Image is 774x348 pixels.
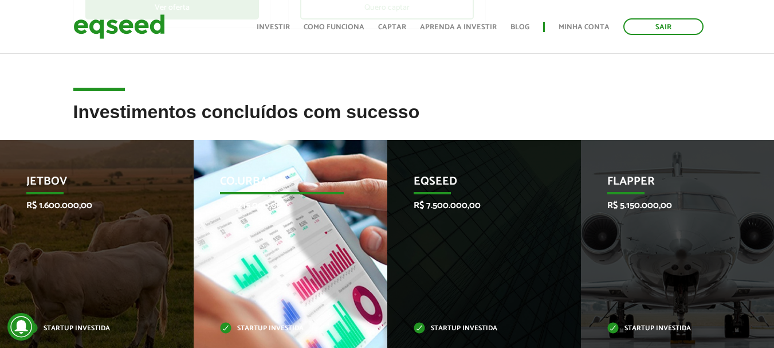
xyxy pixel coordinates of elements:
[607,200,731,211] p: R$ 5.150.000,00
[220,200,344,211] p: R$ 1.215.000,00
[304,24,364,31] a: Como funciona
[257,24,290,31] a: Investir
[26,175,150,194] p: JetBov
[414,175,537,194] p: EqSeed
[420,24,497,31] a: Aprenda a investir
[623,18,704,35] a: Sair
[607,326,731,332] p: Startup investida
[414,326,537,332] p: Startup investida
[73,11,165,42] img: EqSeed
[378,24,406,31] a: Captar
[26,200,150,211] p: R$ 1.600.000,00
[220,175,344,194] p: Co.Urban
[607,175,731,194] p: Flapper
[26,326,150,332] p: Startup investida
[414,200,537,211] p: R$ 7.500.000,00
[559,24,610,31] a: Minha conta
[73,102,701,139] h2: Investimentos concluídos com sucesso
[510,24,529,31] a: Blog
[220,326,344,332] p: Startup investida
